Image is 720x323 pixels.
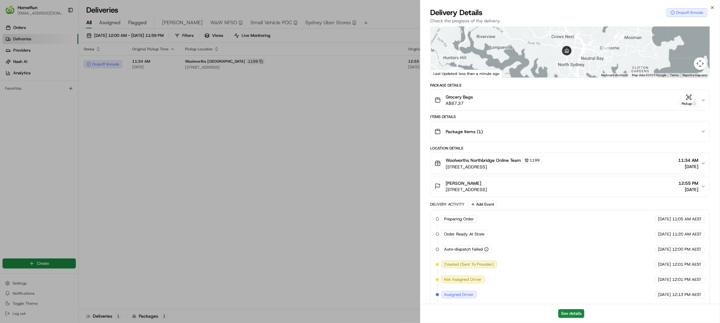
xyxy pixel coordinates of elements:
div: 3 [602,43,609,50]
span: 11:05 AM AEST [672,216,702,222]
div: 4 [587,39,593,46]
span: Auto-dispatch Failed [444,246,483,252]
span: Created (Sent To Provider) [444,262,494,267]
button: Map camera controls [694,57,706,70]
div: Location Details [430,146,710,151]
span: Preparing Order [444,216,474,222]
div: Package Details [430,83,710,88]
span: [STREET_ADDRESS] [446,164,542,170]
span: Map data ©2025 Google [632,73,666,77]
span: Not Assigned Driver [444,277,482,282]
span: [DATE] [658,262,671,267]
button: [PERSON_NAME][STREET_ADDRESS]12:55 PM[DATE] [431,176,710,196]
span: [DATE] [658,216,671,222]
div: 5 [574,31,581,38]
a: Open this area in Google Maps (opens a new window) [432,69,453,77]
button: Woolworths Northbridge Online Team1199[STREET_ADDRESS]11:34 AM[DATE] [431,153,710,174]
span: [DATE] [658,246,671,252]
span: Grocery Bags [446,94,473,100]
span: [DATE] [658,292,671,297]
span: A$87.37 [446,100,473,106]
button: Package Items (1) [431,122,710,142]
span: 12:13 PM AEST [672,292,701,297]
span: Assigned Driver [444,292,474,297]
span: [DATE] [678,163,698,170]
button: Pickup [679,94,698,106]
button: Add Event [469,201,497,208]
span: 12:01 PM AEST [672,262,701,267]
span: [STREET_ADDRESS] [446,186,487,193]
span: 11:34 AM [678,157,698,163]
div: 1 [618,32,625,39]
span: 12:00 PM AEST [672,246,701,252]
div: Delivery Activity [430,202,465,207]
span: 11:20 AM AEST [672,231,702,237]
p: Check the progress of the delivery. [430,18,710,24]
div: Items Details [430,114,710,119]
a: Report a map error [683,73,708,77]
span: [DATE] [678,186,698,193]
button: Grocery BagsA$87.37Pickup [431,90,710,110]
span: Order Ready At Store [444,231,485,237]
img: Google [432,69,453,77]
button: See details [558,309,584,318]
span: Package Items ( 1 ) [446,128,483,135]
div: 2 [613,32,620,39]
div: Pickup [679,101,698,106]
button: Keyboard shortcuts [601,73,628,77]
span: [PERSON_NAME] [446,180,481,186]
span: 12:01 PM AEST [672,277,701,282]
span: 1199 [530,158,540,163]
div: Last Updated: less than a minute ago [431,70,502,77]
a: Terms [670,73,679,77]
span: Delivery Details [430,8,483,18]
span: Woolworths Northbridge Online Team [446,157,521,163]
span: 12:55 PM [678,180,698,186]
span: [DATE] [658,277,671,282]
button: Dropoff Enroute [667,8,707,17]
span: [DATE] [658,231,671,237]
